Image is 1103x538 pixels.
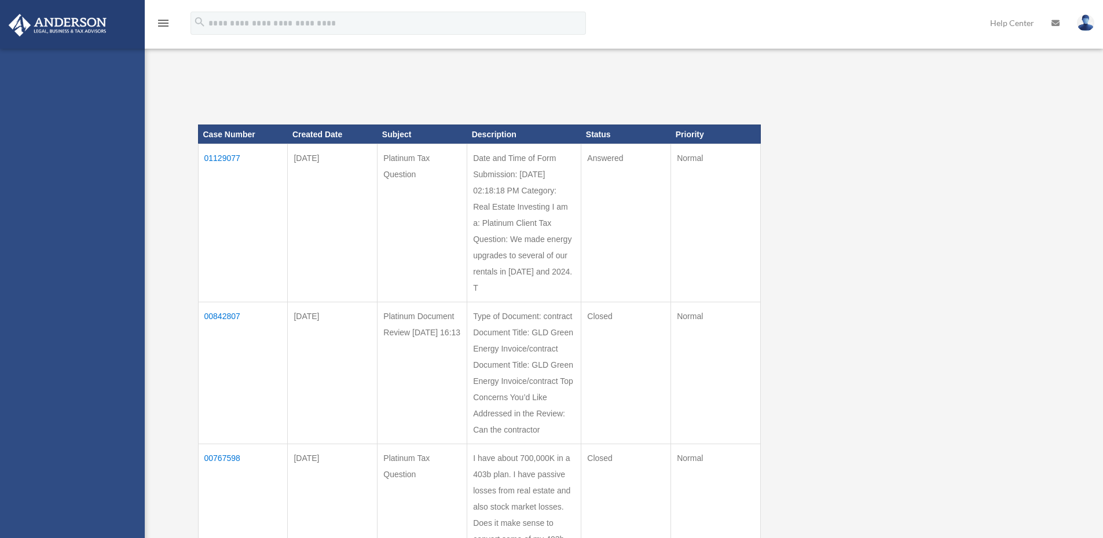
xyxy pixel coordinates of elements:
[156,20,170,30] a: menu
[467,302,581,444] td: Type of Document: contract Document Title: GLD Green Energy Invoice/contract Document Title: GLD ...
[198,144,288,302] td: 01129077
[288,125,378,144] th: Created Date
[198,302,288,444] td: 00842807
[581,302,671,444] td: Closed
[581,125,671,144] th: Status
[1077,14,1094,31] img: User Pic
[671,144,761,302] td: Normal
[288,302,378,444] td: [DATE]
[288,144,378,302] td: [DATE]
[193,16,206,28] i: search
[467,125,581,144] th: Description
[378,302,467,444] td: Platinum Document Review [DATE] 16:13
[378,125,467,144] th: Subject
[467,144,581,302] td: Date and Time of Form Submission: [DATE] 02:18:18 PM Category: Real Estate Investing I am a: Plat...
[198,125,288,144] th: Case Number
[671,125,761,144] th: Priority
[581,144,671,302] td: Answered
[156,16,170,30] i: menu
[378,144,467,302] td: Platinum Tax Question
[671,302,761,444] td: Normal
[5,14,110,36] img: Anderson Advisors Platinum Portal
